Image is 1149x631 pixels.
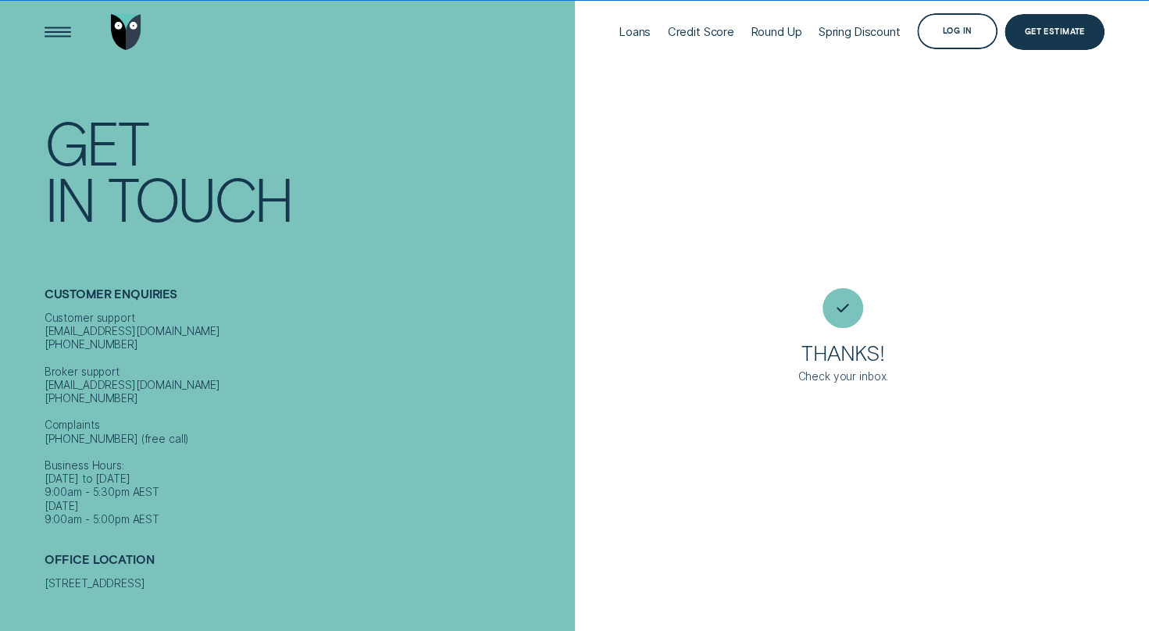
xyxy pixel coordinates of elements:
img: Wisr [111,14,141,50]
div: Credit Score [668,25,734,39]
h2: Customer Enquiries [45,287,568,312]
div: Loans [619,25,651,39]
div: [STREET_ADDRESS] [45,577,568,590]
div: Round Up [751,25,801,39]
div: Check your inbox. [798,370,888,383]
h2: Office Location [45,553,568,577]
div: In [45,170,95,226]
div: Customer support [EMAIL_ADDRESS][DOMAIN_NAME] [PHONE_NUMBER] Broker support [EMAIL_ADDRESS][DOMAI... [45,312,568,526]
button: Open Menu [40,14,76,50]
h3: Thanks! [801,343,884,369]
button: Log in [917,13,997,49]
div: Touch [108,170,292,226]
h1: Get In Touch [45,114,568,226]
div: Get [45,114,148,170]
a: Get Estimate [1004,14,1105,50]
div: Spring Discount [819,25,901,39]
